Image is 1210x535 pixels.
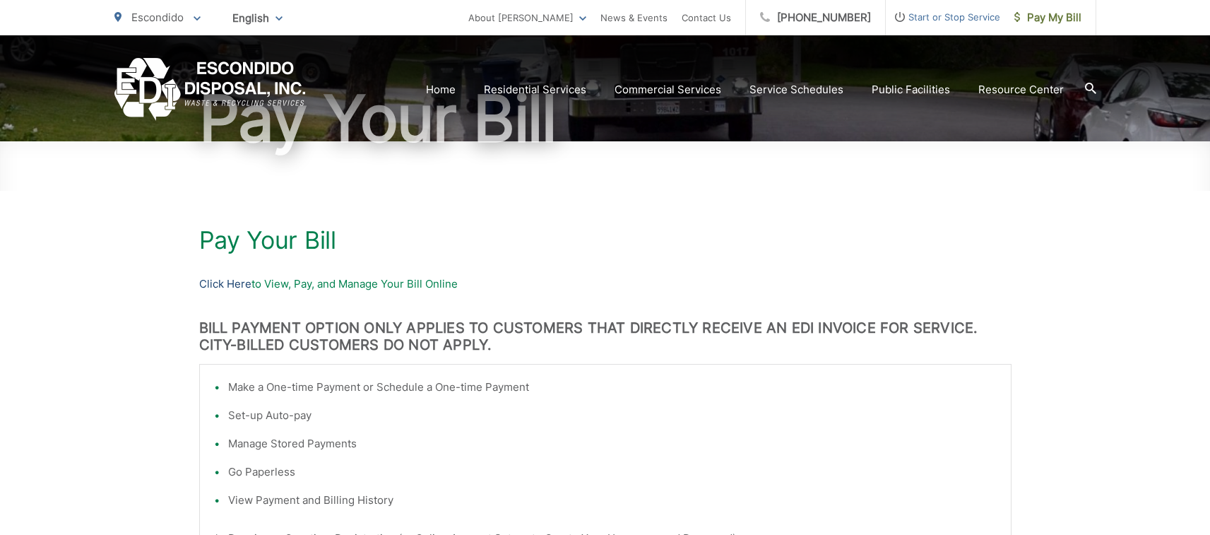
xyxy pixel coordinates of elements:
span: Pay My Bill [1014,9,1081,26]
a: Service Schedules [749,81,843,98]
a: Click Here [199,276,251,293]
a: EDCD logo. Return to the homepage. [114,58,306,121]
li: View Payment and Billing History [228,492,997,509]
a: Contact Us [682,9,731,26]
a: Home [426,81,456,98]
li: Manage Stored Payments [228,435,997,452]
span: Escondido [131,11,184,24]
span: English [222,6,293,30]
li: Go Paperless [228,464,997,481]
a: Commercial Services [615,81,721,98]
a: Resource Center [978,81,1064,98]
a: About [PERSON_NAME] [468,9,586,26]
h1: Pay Your Bill [199,226,1012,254]
a: Residential Services [484,81,586,98]
li: Set-up Auto-pay [228,407,997,424]
a: News & Events [600,9,668,26]
h3: BILL PAYMENT OPTION ONLY APPLIES TO CUSTOMERS THAT DIRECTLY RECEIVE AN EDI INVOICE FOR SERVICE. C... [199,319,1012,353]
a: Public Facilities [872,81,950,98]
p: to View, Pay, and Manage Your Bill Online [199,276,1012,293]
li: Make a One-time Payment or Schedule a One-time Payment [228,379,997,396]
